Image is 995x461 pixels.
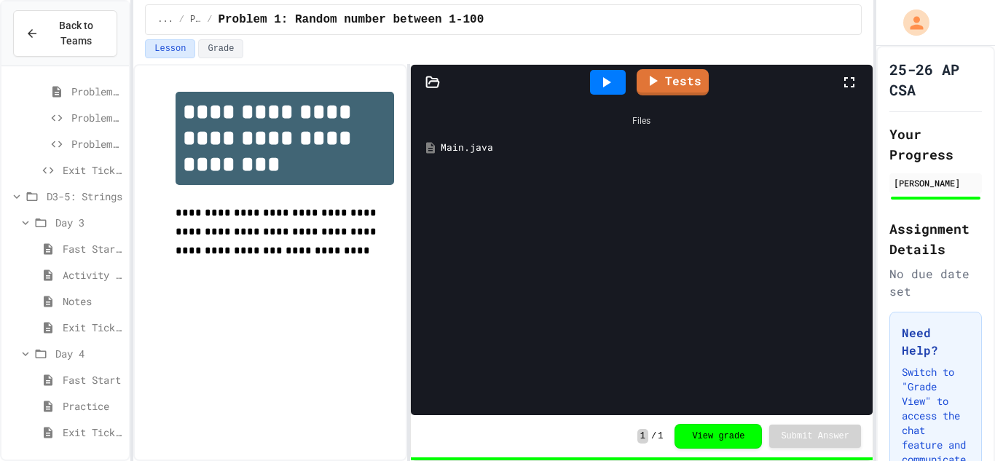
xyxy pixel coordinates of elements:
div: My Account [888,6,933,39]
span: Problem 1: Random number between 1-100 [218,11,484,28]
span: Problem 5 [71,136,123,151]
span: Problem 3: Running programs [71,84,123,99]
span: Exit Ticket [63,162,123,178]
span: Activity - Teacher Only [63,267,123,283]
a: Tests [637,69,709,95]
span: Day 3 [55,215,123,230]
span: / [179,14,184,25]
div: Main.java [441,141,864,155]
h2: Your Progress [889,124,982,165]
div: [PERSON_NAME] [894,176,978,189]
span: 1 [658,430,663,442]
h2: Assignment Details [889,218,982,259]
span: Problem 4 [71,110,123,125]
span: Back to Teams [47,18,105,49]
div: Files [418,107,865,135]
span: Practice [63,398,123,414]
div: No due date set [889,265,982,300]
span: Submit Answer [781,430,849,442]
button: Submit Answer [769,425,861,448]
span: Fast Start [63,372,123,387]
h3: Need Help? [902,324,970,359]
span: / [651,430,656,442]
button: Back to Teams [13,10,117,57]
span: ... [157,14,173,25]
span: Practice (15 mins) [190,14,201,25]
span: Exit Ticket [63,425,123,440]
span: Exit Ticket [63,320,123,335]
span: Notes [63,293,123,309]
button: Grade [198,39,243,58]
span: 1 [637,429,648,444]
button: Lesson [145,39,195,58]
button: View grade [675,424,762,449]
span: / [207,14,212,25]
span: Fast Start - Teacher Only [63,241,123,256]
span: D3-5: Strings [47,189,123,204]
h1: 25-26 AP CSA [889,59,982,100]
span: Day 4 [55,346,123,361]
